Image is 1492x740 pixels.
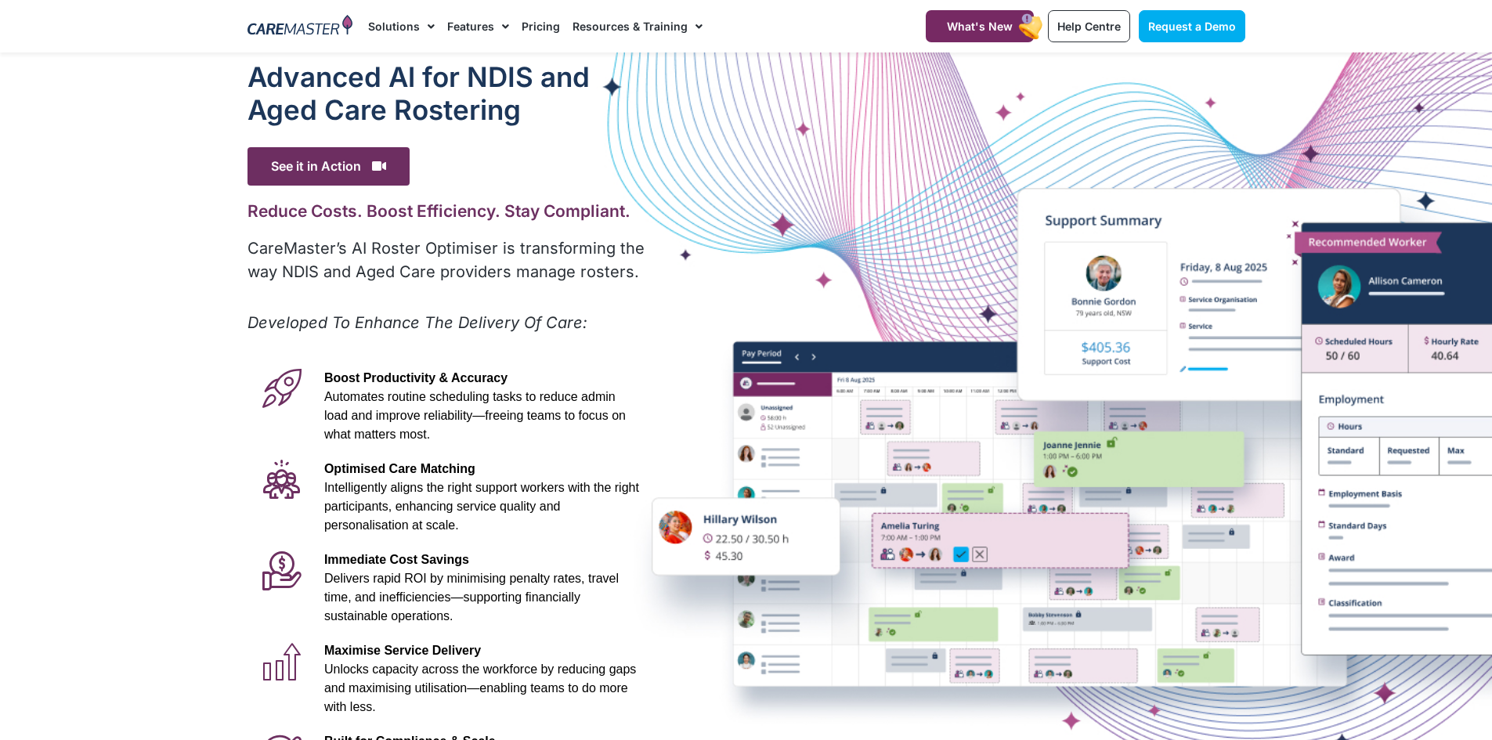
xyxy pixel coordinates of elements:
span: Automates routine scheduling tasks to reduce admin load and improve reliability—freeing teams to ... [324,390,626,441]
a: What's New [926,10,1034,42]
p: CareMaster’s AI Roster Optimiser is transforming the way NDIS and Aged Care providers manage rost... [247,236,648,283]
span: What's New [947,20,1013,33]
span: Unlocks capacity across the workforce by reducing gaps and maximising utilisation—enabling teams ... [324,662,636,713]
a: Request a Demo [1139,10,1245,42]
a: Help Centre [1048,10,1130,42]
span: Request a Demo [1148,20,1236,33]
span: Maximise Service Delivery [324,644,481,657]
em: Developed To Enhance The Delivery Of Care: [247,313,587,332]
span: Delivers rapid ROI by minimising penalty rates, travel time, and inefficiencies—supporting financ... [324,572,619,623]
h2: Reduce Costs. Boost Efficiency. Stay Compliant. [247,201,648,221]
h1: Advanced Al for NDIS and Aged Care Rostering [247,60,648,126]
span: Optimised Care Matching [324,462,475,475]
span: Immediate Cost Savings [324,553,469,566]
img: CareMaster Logo [247,15,353,38]
span: Help Centre [1057,20,1121,33]
span: See it in Action [247,147,410,186]
span: Intelligently aligns the right support workers with the right participants, enhancing service qua... [324,481,639,532]
span: Boost Productivity & Accuracy [324,371,508,384]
